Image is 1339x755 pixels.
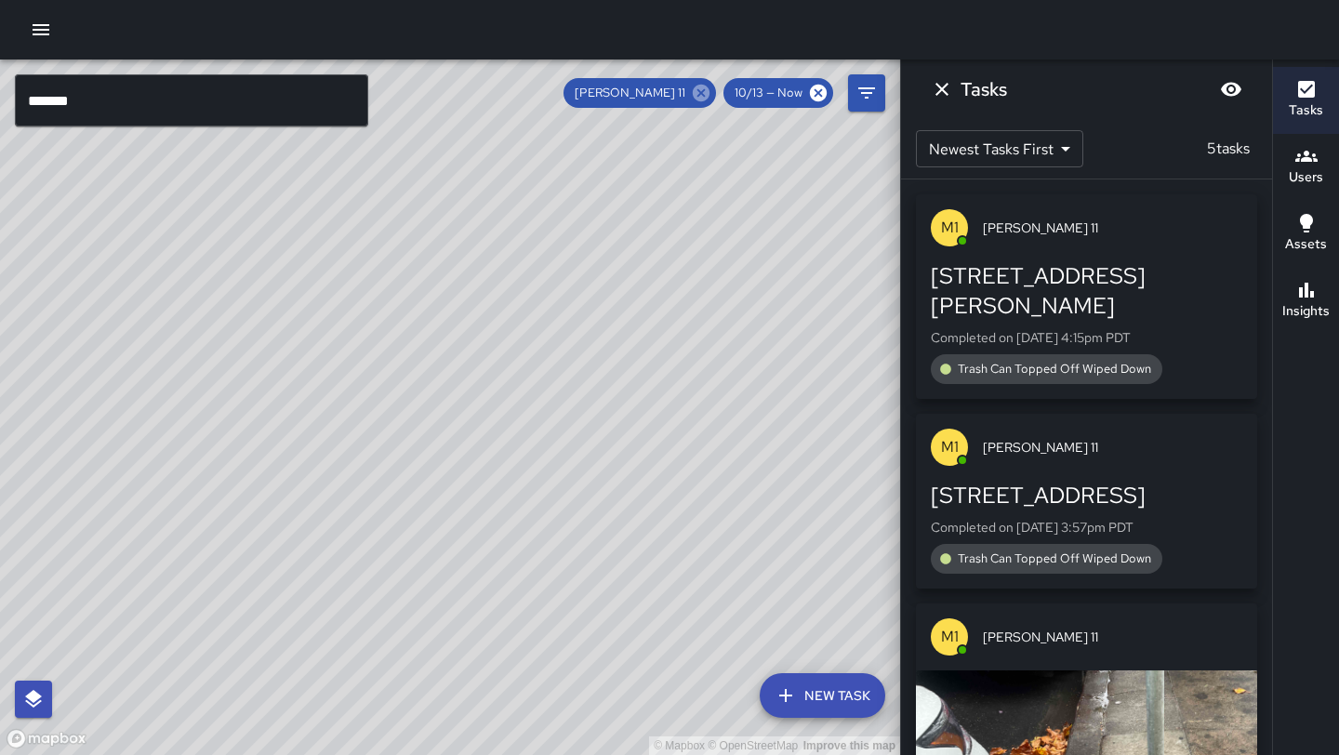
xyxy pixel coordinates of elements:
h6: Insights [1282,301,1330,322]
span: [PERSON_NAME] 11 [983,219,1242,237]
button: Insights [1273,268,1339,335]
div: [PERSON_NAME] 11 [563,78,716,108]
p: M1 [941,436,959,458]
span: Trash Can Topped Off Wiped Down [947,550,1162,568]
button: Tasks [1273,67,1339,134]
button: Assets [1273,201,1339,268]
p: M1 [941,626,959,648]
span: [PERSON_NAME] 11 [983,628,1242,646]
div: Newest Tasks First [916,130,1083,167]
h6: Tasks [961,74,1007,104]
button: Blur [1213,71,1250,108]
button: M1[PERSON_NAME] 11[STREET_ADDRESS]Completed on [DATE] 3:57pm PDTTrash Can Topped Off Wiped Down [916,414,1257,589]
span: [PERSON_NAME] 11 [563,84,696,102]
span: 10/13 — Now [723,84,814,102]
h6: Assets [1285,234,1327,255]
button: M1[PERSON_NAME] 11[STREET_ADDRESS][PERSON_NAME]Completed on [DATE] 4:15pm PDTTrash Can Topped Off... [916,194,1257,399]
h6: Tasks [1289,100,1323,121]
div: 10/13 — Now [723,78,833,108]
button: Users [1273,134,1339,201]
p: Completed on [DATE] 3:57pm PDT [931,518,1242,536]
span: Trash Can Topped Off Wiped Down [947,360,1162,378]
h6: Users [1289,167,1323,188]
p: 5 tasks [1200,138,1257,160]
button: Dismiss [923,71,961,108]
span: [PERSON_NAME] 11 [983,438,1242,457]
button: New Task [760,673,885,718]
div: [STREET_ADDRESS] [931,481,1242,510]
p: M1 [941,217,959,239]
p: Completed on [DATE] 4:15pm PDT [931,328,1242,347]
div: [STREET_ADDRESS][PERSON_NAME] [931,261,1242,321]
button: Filters [848,74,885,112]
